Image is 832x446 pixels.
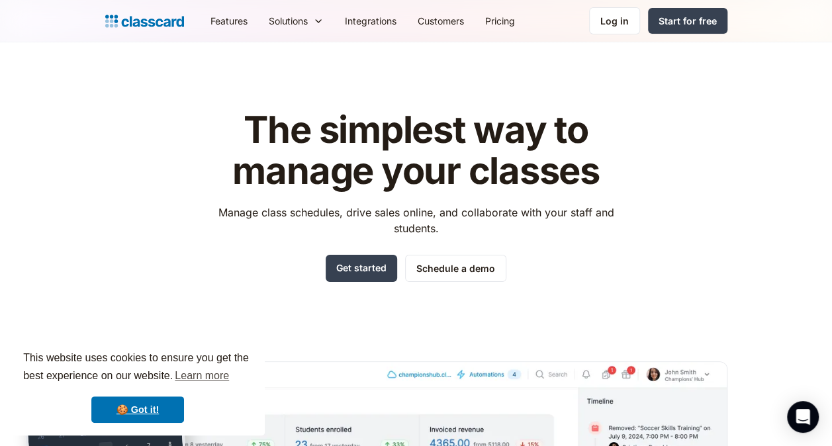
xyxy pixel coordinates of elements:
div: Solutions [269,14,308,28]
a: Customers [407,6,475,36]
p: Manage class schedules, drive sales online, and collaborate with your staff and students. [206,204,626,236]
a: home [105,12,184,30]
a: Log in [589,7,640,34]
a: Features [200,6,258,36]
div: Log in [600,14,629,28]
div: Open Intercom Messenger [787,401,819,433]
a: learn more about cookies [173,366,231,386]
div: Solutions [258,6,334,36]
a: Pricing [475,6,526,36]
div: cookieconsent [11,337,265,435]
span: This website uses cookies to ensure you get the best experience on our website. [23,350,252,386]
div: Start for free [659,14,717,28]
a: dismiss cookie message [91,396,184,423]
h1: The simplest way to manage your classes [206,110,626,191]
a: Integrations [334,6,407,36]
a: Schedule a demo [405,255,506,282]
a: Get started [326,255,397,282]
a: Start for free [648,8,727,34]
